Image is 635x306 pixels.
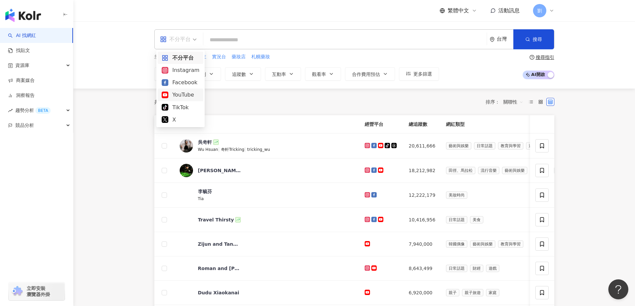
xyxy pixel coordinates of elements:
button: 搜尋 [513,29,554,49]
span: 趨勢分析 [15,103,51,118]
span: 日常話題 [446,216,467,223]
span: Tia [198,196,204,201]
img: KOL Avatar [180,164,193,177]
span: 親子 [446,289,459,296]
button: 類型 [154,67,186,81]
div: Roman and [PERSON_NAME] [198,265,241,272]
div: 李毓芬 [198,188,212,195]
img: KOL Avatar [180,286,193,299]
span: 劉 [537,7,542,14]
span: 日常話題 [474,142,495,150]
th: 網紅名稱 [174,115,360,134]
td: 20,611,666 [403,134,441,158]
span: 美食 [470,216,483,223]
span: 合作費用預估 [352,72,380,77]
span: 您可能感興趣： [154,54,187,60]
span: 觀看率 [312,72,326,77]
span: | [218,147,221,152]
img: logo [5,9,41,22]
span: appstore [160,36,167,43]
div: 不分平台 [162,54,199,62]
div: [PERSON_NAME] [PERSON_NAME] [198,167,241,174]
div: YouTube [162,91,199,99]
img: chrome extension [11,286,24,297]
button: 藥妝店 [231,53,246,61]
button: 互動率 [265,67,301,81]
span: 教育與學習 [498,240,523,248]
img: KOL Avatar [180,188,193,202]
span: 競品分析 [15,118,34,133]
div: 共 筆 [154,99,186,105]
span: 更多篩選 [413,71,432,77]
span: 繁體中文 [448,7,469,14]
span: appstore [162,55,168,61]
span: 資源庫 [15,58,29,73]
button: 札幌藥妝 [251,53,270,61]
button: 合作費用預估 [345,67,395,81]
span: 關聯性 [503,97,523,107]
td: 8,643,499 [403,256,441,281]
span: 韓國偶像 [446,240,467,248]
div: 台灣 [497,36,513,42]
span: 互動率 [272,72,286,77]
img: KOL Avatar [180,262,193,275]
button: 觀看率 [305,67,341,81]
div: Instagram [162,66,199,74]
span: 流行音樂 [478,167,499,174]
span: tricking_wu [247,147,270,152]
a: 洞察報告 [8,92,35,99]
th: 總追蹤數 [403,115,441,134]
img: KOL Avatar [180,237,193,251]
span: 藝術與娛樂 [470,240,495,248]
span: rise [8,108,13,113]
div: TikTok [162,103,199,112]
span: 藝術與娛樂 [446,142,471,150]
span: 美妝時尚 [446,191,467,199]
th: 網紅類型 [441,115,591,134]
span: 教育與學習 [498,142,523,150]
img: KOL Avatar [180,213,193,226]
span: 親子旅遊 [462,289,483,296]
a: searchAI 找網紅 [8,32,36,39]
div: Dudu Xiaokanai [198,289,239,296]
span: question-circle [530,55,534,60]
div: Travel Thirsty [198,216,234,223]
span: 家庭 [486,289,499,296]
th: 經營平台 [359,115,403,134]
a: KOL AvatarRoman and [PERSON_NAME] [180,262,354,275]
span: 立即安裝 瀏覽器外掛 [27,285,50,297]
span: 藥妝店 [232,54,246,60]
div: X [162,116,199,124]
span: 運動 [526,142,539,150]
span: environment [490,37,495,42]
button: 更多篩選 [399,67,439,81]
span: 活動訊息 [498,7,520,14]
td: 10,416,956 [403,208,441,232]
div: 吳奇軒 [198,139,212,146]
span: 藝術與娛樂 [502,167,527,174]
td: 18,212,982 [403,158,441,183]
span: 實況台 [212,54,226,60]
span: | [244,147,247,152]
span: 財經 [470,265,483,272]
td: 7,940,000 [403,232,441,256]
a: KOL AvatarTravel Thirsty [180,213,354,226]
span: 奇軒Tricking [221,147,244,152]
button: 追蹤數 [225,67,261,81]
div: 搜尋指引 [536,55,554,60]
div: Facebook [162,78,199,87]
td: 6,920,000 [403,281,441,305]
div: Zijun and Tang San [198,241,241,247]
div: 排序： [486,97,527,107]
span: Wu Hsuan [198,147,218,152]
button: 實況台 [212,53,226,61]
span: 追蹤數 [232,72,246,77]
span: 札幌藥妝 [251,54,270,60]
button: 性別 [190,67,221,81]
a: KOL Avatar[PERSON_NAME] [PERSON_NAME] [180,164,354,177]
a: KOL AvatarZijun and Tang San [180,237,354,251]
a: KOL Avatar吳奇軒Wu Hsuan|奇軒Tricking|tricking_wu [180,139,354,153]
img: KOL Avatar [180,139,193,153]
span: 日常話題 [446,265,467,272]
div: 不分平台 [160,34,191,45]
